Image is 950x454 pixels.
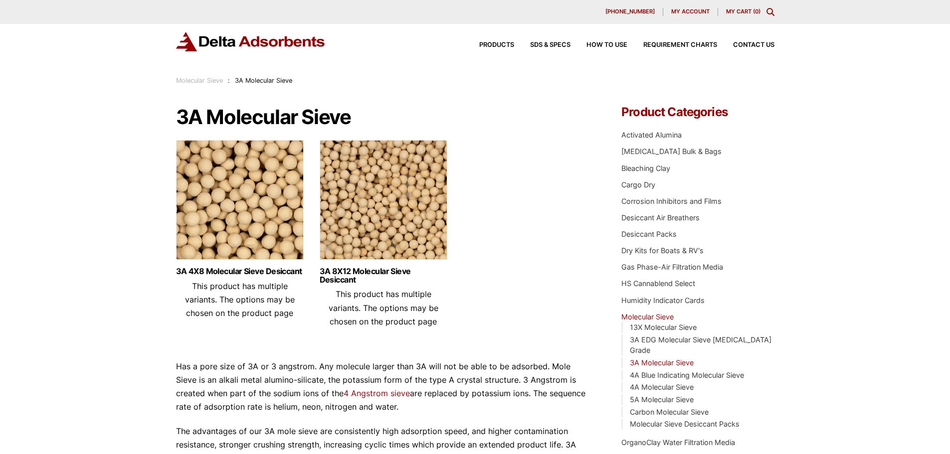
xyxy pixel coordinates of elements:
[621,197,722,205] a: Corrosion Inhibitors and Films
[717,42,774,48] a: Contact Us
[621,180,655,189] a: Cargo Dry
[235,77,292,84] span: 3A Molecular Sieve
[176,106,592,128] h1: 3A Molecular Sieve
[621,438,735,447] a: OrganoClay Water Filtration Media
[344,388,410,398] a: 4 Angstrom sieve
[570,42,627,48] a: How to Use
[630,358,694,367] a: 3A Molecular Sieve
[621,164,670,172] a: Bleaching Clay
[621,263,723,271] a: Gas Phase-Air Filtration Media
[176,32,326,51] img: Delta Adsorbents
[663,8,718,16] a: My account
[630,408,709,416] a: Carbon Molecular Sieve
[586,42,627,48] span: How to Use
[228,77,230,84] span: :
[671,9,710,14] span: My account
[621,279,695,288] a: HS Cannablend Select
[176,267,304,276] a: 3A 4X8 Molecular Sieve Desiccant
[630,395,694,404] a: 5A Molecular Sieve
[621,296,705,304] a: Humidity Indicator Cards
[726,8,760,15] a: My Cart (0)
[621,230,677,238] a: Desiccant Packs
[630,371,744,379] a: 4A Blue Indicating Molecular Sieve
[630,420,740,428] a: Molecular Sieve Desiccant Packs
[320,267,447,284] a: 3A 8X12 Molecular Sieve Desiccant
[463,42,514,48] a: Products
[621,246,704,255] a: Dry Kits for Boats & RV's
[755,8,759,15] span: 0
[630,323,697,331] a: 13X Molecular Sieve
[514,42,570,48] a: SDS & SPECS
[176,360,592,414] p: Has a pore size of 3A or 3 angstrom. Any molecule larger than 3A will not be able to be adsorbed....
[329,289,438,326] span: This product has multiple variants. The options may be chosen on the product page
[630,383,694,391] a: 4A Molecular Sieve
[630,335,771,355] a: 3A EDG Molecular Sieve [MEDICAL_DATA] Grade
[597,8,663,16] a: [PHONE_NUMBER]
[185,281,295,318] span: This product has multiple variants. The options may be chosen on the product page
[176,77,223,84] a: Molecular Sieve
[621,106,774,118] h4: Product Categories
[530,42,570,48] span: SDS & SPECS
[643,42,717,48] span: Requirement Charts
[621,131,682,139] a: Activated Alumina
[766,8,774,16] div: Toggle Modal Content
[621,312,674,321] a: Molecular Sieve
[605,9,655,14] span: [PHONE_NUMBER]
[621,147,722,155] a: [MEDICAL_DATA] Bulk & Bags
[733,42,774,48] span: Contact Us
[627,42,717,48] a: Requirement Charts
[621,213,700,222] a: Desiccant Air Breathers
[479,42,514,48] span: Products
